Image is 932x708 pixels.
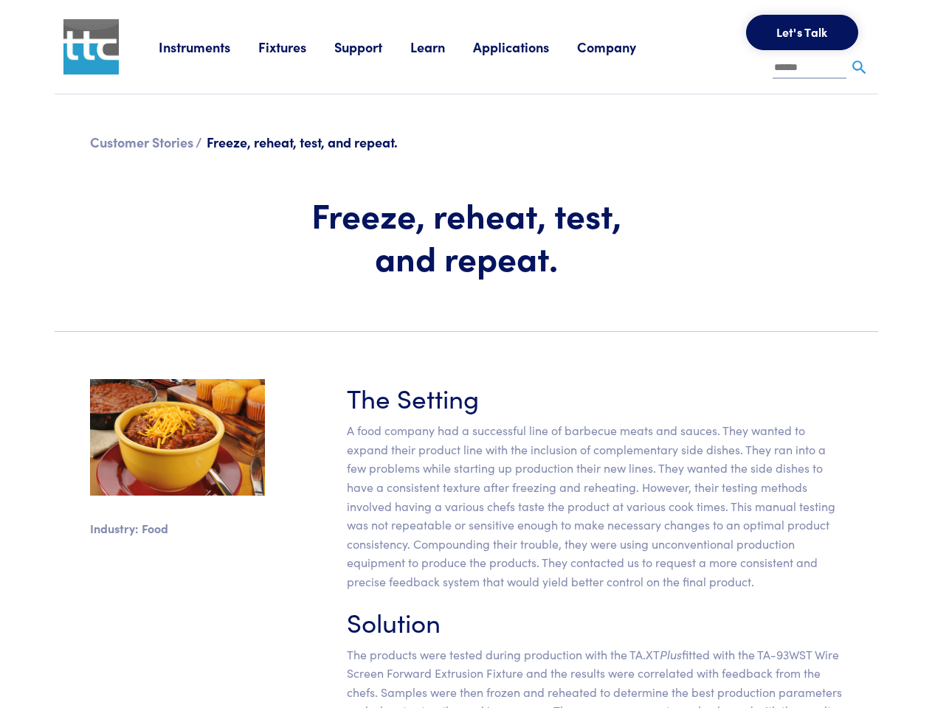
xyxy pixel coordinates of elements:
span: Freeze, reheat, test, and repeat. [207,133,398,151]
a: Instruments [159,38,258,56]
img: ttc_logo_1x1_v1.0.png [63,19,119,74]
a: Customer Stories / [90,133,202,151]
a: Learn [410,38,473,56]
a: Applications [473,38,577,56]
a: Fixtures [258,38,334,56]
img: sidedishes.jpg [90,379,265,496]
p: Industry: Food [90,519,265,538]
h3: The Setting [347,379,843,415]
h3: Solution [347,603,843,639]
a: Support [334,38,410,56]
em: Plus [660,646,682,662]
button: Let's Talk [746,15,858,50]
p: A food company had a successful line of barbecue meats and sauces. They wanted to expand their pr... [347,421,843,591]
a: Company [577,38,664,56]
h1: Freeze, reheat, test, and repeat. [283,193,650,278]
